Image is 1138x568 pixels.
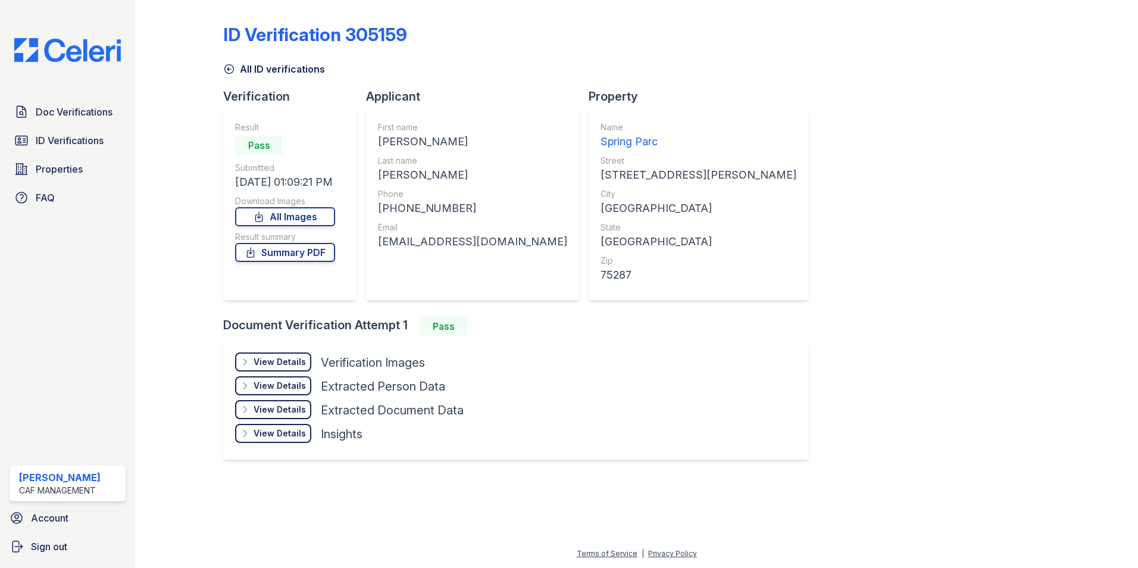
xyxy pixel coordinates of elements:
[378,233,567,250] div: [EMAIL_ADDRESS][DOMAIN_NAME]
[31,539,67,554] span: Sign out
[223,317,818,336] div: Document Verification Attempt 1
[10,100,126,124] a: Doc Verifications
[235,207,335,226] a: All Images
[235,195,335,207] div: Download Images
[378,121,567,133] div: First name
[378,167,567,183] div: [PERSON_NAME]
[321,402,464,419] div: Extracted Document Data
[10,129,126,152] a: ID Verifications
[223,24,407,45] div: ID Verification 305159
[601,267,796,283] div: 75287
[36,162,83,176] span: Properties
[378,188,567,200] div: Phone
[235,231,335,243] div: Result summary
[601,255,796,267] div: Zip
[601,133,796,150] div: Spring Parc
[378,221,567,233] div: Email
[36,105,112,119] span: Doc Verifications
[378,133,567,150] div: [PERSON_NAME]
[254,356,306,368] div: View Details
[235,121,335,133] div: Result
[10,157,126,181] a: Properties
[235,174,335,191] div: [DATE] 01:09:21 PM
[601,121,796,150] a: Name Spring Parc
[235,162,335,174] div: Submitted
[254,427,306,439] div: View Details
[577,549,637,558] a: Terms of Service
[589,88,818,105] div: Property
[648,549,697,558] a: Privacy Policy
[19,470,101,485] div: [PERSON_NAME]
[235,136,283,155] div: Pass
[321,426,362,442] div: Insights
[642,549,644,558] div: |
[36,133,104,148] span: ID Verifications
[5,38,130,62] img: CE_Logo_Blue-a8612792a0a2168367f1c8372b55b34899dd931a85d93a1a3d3e32e68fde9ad4.png
[420,317,467,336] div: Pass
[378,155,567,167] div: Last name
[36,191,55,205] span: FAQ
[378,200,567,217] div: [PHONE_NUMBER]
[223,88,366,105] div: Verification
[601,155,796,167] div: Street
[223,62,325,76] a: All ID verifications
[366,88,589,105] div: Applicant
[254,380,306,392] div: View Details
[601,121,796,133] div: Name
[10,186,126,210] a: FAQ
[254,404,306,416] div: View Details
[31,511,68,525] span: Account
[235,243,335,262] a: Summary PDF
[321,378,445,395] div: Extracted Person Data
[321,354,425,371] div: Verification Images
[601,167,796,183] div: [STREET_ADDRESS][PERSON_NAME]
[601,221,796,233] div: State
[601,188,796,200] div: City
[601,200,796,217] div: [GEOGRAPHIC_DATA]
[5,506,130,530] a: Account
[601,233,796,250] div: [GEOGRAPHIC_DATA]
[5,535,130,558] a: Sign out
[19,485,101,497] div: CAF Management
